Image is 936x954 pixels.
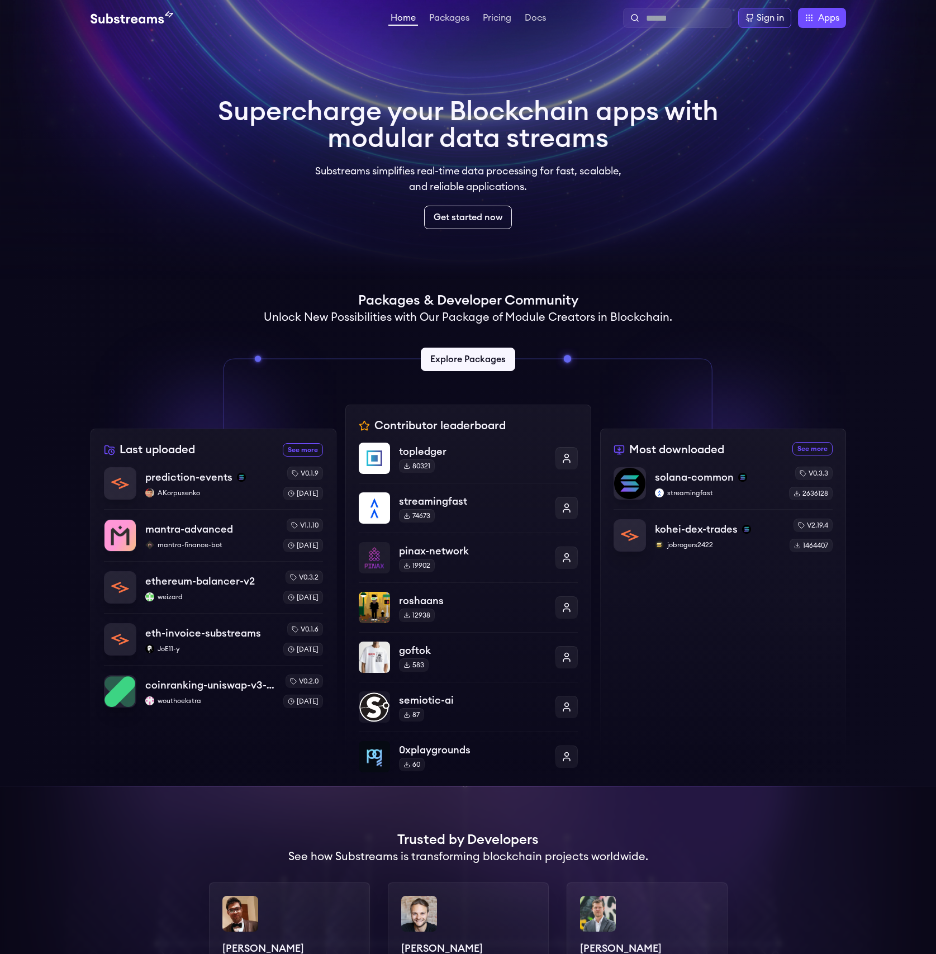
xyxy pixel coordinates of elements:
[283,643,323,656] div: [DATE]
[145,644,154,653] img: JoE11-y
[789,487,833,500] div: 2636128
[264,310,672,325] h2: Unlock New Possibilities with Our Package of Module Creators in Blockchain.
[145,469,232,485] p: prediction-events
[359,582,578,632] a: roshaansroshaans12938
[359,691,390,723] img: semiotic-ai
[427,13,472,25] a: Packages
[614,509,833,552] a: kohei-dex-tradeskohei-dex-tradessolanajobrogers2422jobrogers2422v2.19.41464407
[359,443,578,483] a: topledgertopledger80321
[399,742,547,758] p: 0xplaygrounds
[104,624,136,655] img: eth-invoice-substreams
[104,572,136,603] img: ethereum-balancer-v2
[359,632,578,682] a: goftokgoftok583
[145,573,255,589] p: ethereum-balancer-v2
[145,677,274,693] p: coinranking-uniswap-v3-forks
[359,443,390,474] img: topledger
[397,831,539,849] h1: Trusted by Developers
[399,692,547,708] p: semiotic-ai
[790,539,833,552] div: 1464407
[287,467,323,480] div: v0.1.9
[399,493,547,509] p: streamingfast
[399,559,435,572] div: 19902
[399,509,435,523] div: 74673
[283,539,323,552] div: [DATE]
[742,525,751,534] img: solana
[145,488,154,497] img: AKorpusenko
[104,676,136,707] img: coinranking-uniswap-v3-forks
[399,593,547,609] p: roshaans
[614,467,833,509] a: solana-commonsolana-commonsolanastreamingfaststreamingfastv0.3.32636128
[359,732,578,772] a: 0xplaygrounds0xplaygrounds60
[399,609,435,622] div: 12938
[145,521,233,537] p: mantra-advanced
[287,519,323,532] div: v1.1.10
[359,592,390,623] img: roshaans
[399,643,547,658] p: goftok
[614,468,645,499] img: solana-common
[283,591,323,604] div: [DATE]
[145,592,154,601] img: weizard
[359,642,390,673] img: goftok
[145,696,274,705] p: wouthoekstra
[145,592,274,601] p: weizard
[399,708,424,722] div: 87
[421,348,515,371] a: Explore Packages
[359,483,578,533] a: streamingfaststreamingfast74673
[91,11,173,25] img: Substream's logo
[388,13,418,26] a: Home
[655,540,781,549] p: jobrogers2422
[283,695,323,708] div: [DATE]
[399,758,425,771] div: 60
[283,443,323,457] a: See more recently uploaded packages
[655,540,664,549] img: jobrogers2422
[218,98,719,152] h1: Supercharge your Blockchain apps with modular data streams
[104,468,136,499] img: prediction-events
[757,11,784,25] div: Sign in
[104,613,323,665] a: eth-invoice-substreamseth-invoice-substreamsJoE11-yJoE11-yv0.1.6[DATE]
[424,206,512,229] a: Get started now
[399,543,547,559] p: pinax-network
[286,571,323,584] div: v0.3.2
[738,473,747,482] img: solana
[283,487,323,500] div: [DATE]
[794,519,833,532] div: v2.19.4
[655,488,664,497] img: streamingfast
[738,8,791,28] a: Sign in
[399,444,547,459] p: topledger
[307,163,629,194] p: Substreams simplifies real-time data processing for fast, scalable, and reliable applications.
[399,459,435,473] div: 80321
[655,521,738,537] p: kohei-dex-trades
[795,467,833,480] div: v0.3.3
[818,11,839,25] span: Apps
[237,473,246,482] img: solana
[359,492,390,524] img: streamingfast
[359,533,578,582] a: pinax-networkpinax-network19902
[104,509,323,561] a: mantra-advancedmantra-advancedmantra-finance-botmantra-finance-botv1.1.10[DATE]
[145,540,154,549] img: mantra-finance-bot
[288,849,648,865] h2: See how Substreams is transforming blockchain projects worldwide.
[358,292,578,310] h1: Packages & Developer Community
[145,644,274,653] p: JoE11-y
[104,467,323,509] a: prediction-eventsprediction-eventssolanaAKorpusenkoAKorpusenkov0.1.9[DATE]
[655,469,734,485] p: solana-common
[614,520,645,551] img: kohei-dex-trades
[145,488,274,497] p: AKorpusenko
[359,542,390,573] img: pinax-network
[145,540,274,549] p: mantra-finance-bot
[359,682,578,732] a: semiotic-aisemiotic-ai87
[145,696,154,705] img: wouthoekstra
[286,675,323,688] div: v0.2.0
[792,442,833,455] a: See more most downloaded packages
[359,741,390,772] img: 0xplaygrounds
[104,561,323,613] a: ethereum-balancer-v2ethereum-balancer-v2weizardweizardv0.3.2[DATE]
[399,658,429,672] div: 583
[104,665,323,708] a: coinranking-uniswap-v3-forkscoinranking-uniswap-v3-forkswouthoekstrawouthoekstrav0.2.0[DATE]
[522,13,548,25] a: Docs
[287,623,323,636] div: v0.1.6
[655,488,780,497] p: streamingfast
[145,625,261,641] p: eth-invoice-substreams
[104,520,136,551] img: mantra-advanced
[481,13,514,25] a: Pricing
